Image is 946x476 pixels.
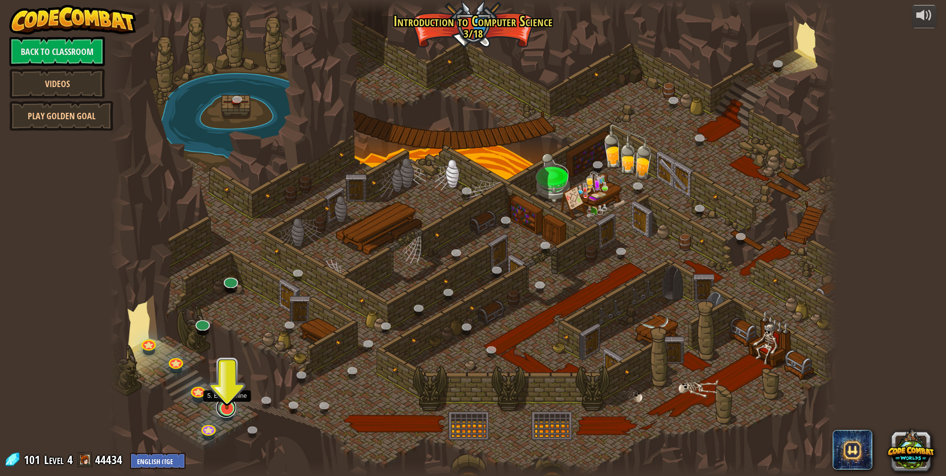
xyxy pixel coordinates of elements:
span: 4 [67,452,73,468]
button: Adjust volume [912,5,937,28]
img: CodeCombat - Learn how to code by playing a game [9,5,136,35]
a: Back to Classroom [9,37,105,66]
img: level-banner-unstarted.png [217,365,237,410]
span: 101 [24,452,43,468]
a: Videos [9,69,105,98]
span: Level [44,452,64,468]
a: Play Golden Goal [9,101,113,131]
a: 44434 [95,452,125,468]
